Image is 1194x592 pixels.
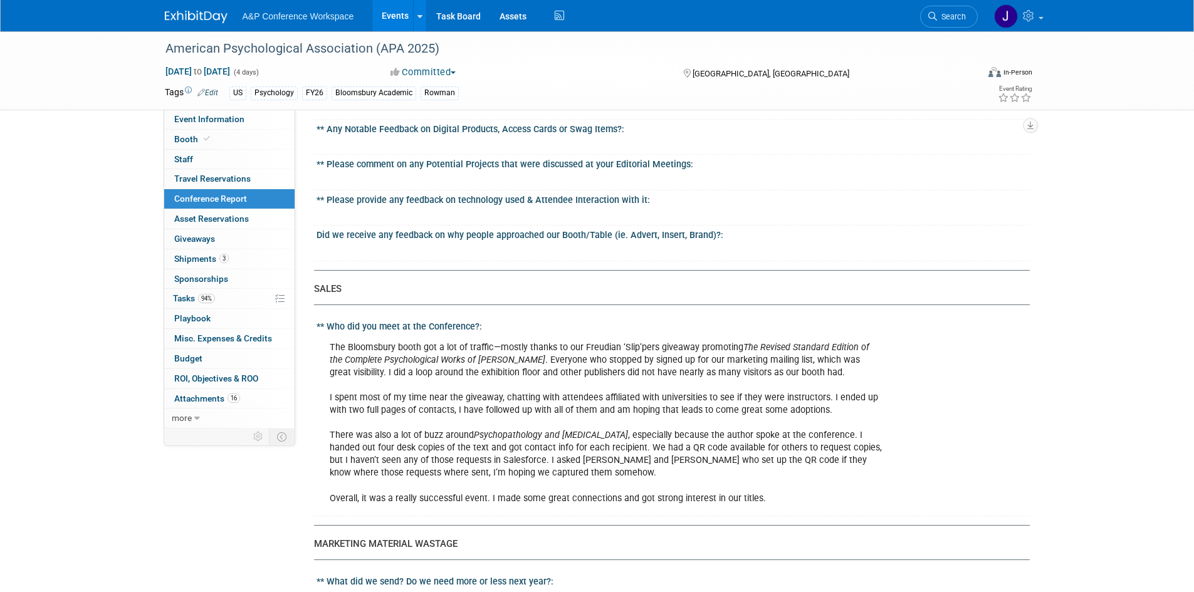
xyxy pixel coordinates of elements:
a: Edit [197,88,218,97]
button: Committed [386,66,461,79]
span: A&P Conference Workspace [243,11,354,21]
span: ROI, Objectives & ROO [174,373,258,383]
div: In-Person [1003,68,1032,77]
a: Shipments3 [164,249,295,269]
div: American Psychological Association (APA 2025) [161,38,959,60]
a: ROI, Objectives & ROO [164,369,295,388]
span: Attachments [174,393,240,403]
div: Event Format [904,65,1033,84]
div: ** What did we send? Do we need more or less next year?: [317,572,1030,588]
span: more [172,413,192,423]
a: Giveaways [164,229,295,249]
div: US [229,86,246,100]
a: Travel Reservations [164,169,295,189]
a: Tasks94% [164,289,295,308]
div: Did we receive any feedback on why people approached our Booth/Table (ie. Advert, Insert, Brand)?: [317,226,1030,241]
span: Staff [174,154,193,164]
a: Asset Reservations [164,209,295,229]
div: SALES [314,283,1020,296]
span: Travel Reservations [174,174,251,184]
a: Sponsorships [164,269,295,289]
div: ** Please provide any feedback on technology used & Attendee Interaction with it: [317,190,1030,206]
a: Search [920,6,978,28]
span: Misc. Expenses & Credits [174,333,272,343]
td: Personalize Event Tab Strip [248,428,270,445]
a: Attachments16 [164,389,295,408]
td: Toggle Event Tabs [269,428,295,445]
div: ** Who did you meet at the Conference?: [317,317,1030,333]
span: Booth [174,134,212,144]
span: Playbook [174,313,211,323]
div: ** Any Notable Feedback on Digital Products, Access Cards or Swag Items?: [317,120,1030,135]
span: Conference Report [174,194,247,204]
div: MARKETING MATERIAL WASTAGE [314,537,1020,551]
span: Event Information [174,114,244,124]
span: Budget [174,353,202,363]
span: [DATE] [DATE] [165,66,231,77]
span: Giveaways [174,234,215,244]
a: Misc. Expenses & Credits [164,329,295,348]
img: Format-Inperson.png [988,67,1001,77]
img: ExhibitDay [165,11,228,23]
td: Tags [165,86,218,100]
div: ** Please comment on any Potential Projects that were discussed at your Editorial Meetings: [317,155,1030,170]
span: Shipments [174,254,229,264]
a: Conference Report [164,189,295,209]
a: Playbook [164,309,295,328]
div: Event Rating [998,86,1032,92]
a: Staff [164,150,295,169]
div: Rowman [421,86,459,100]
span: 16 [228,393,240,403]
span: 3 [219,254,229,263]
a: Budget [164,349,295,368]
span: [GEOGRAPHIC_DATA], [GEOGRAPHIC_DATA] [693,69,849,78]
a: Booth [164,130,295,149]
span: 94% [198,294,215,303]
div: FY26 [302,86,327,100]
span: Asset Reservations [174,214,249,224]
span: Sponsorships [174,274,228,284]
span: Tasks [173,293,215,303]
div: Psychology [251,86,298,100]
div: The Bloomsbury booth got a lot of traffic—mostly thanks to our Freudian ‘Slip’pers giveaway promo... [321,335,891,511]
img: Jenna Steventon [994,4,1018,28]
div: Bloomsbury Academic [332,86,416,100]
span: to [192,66,204,76]
i: Booth reservation complete [204,135,210,142]
a: Event Information [164,110,295,129]
i: The Revised Standard Edition of the Complete Psychological Works of [PERSON_NAME] [330,342,869,365]
a: more [164,408,295,428]
i: Psychopathology and [MEDICAL_DATA] [474,430,628,440]
span: Search [937,12,966,21]
span: (4 days) [233,68,259,76]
